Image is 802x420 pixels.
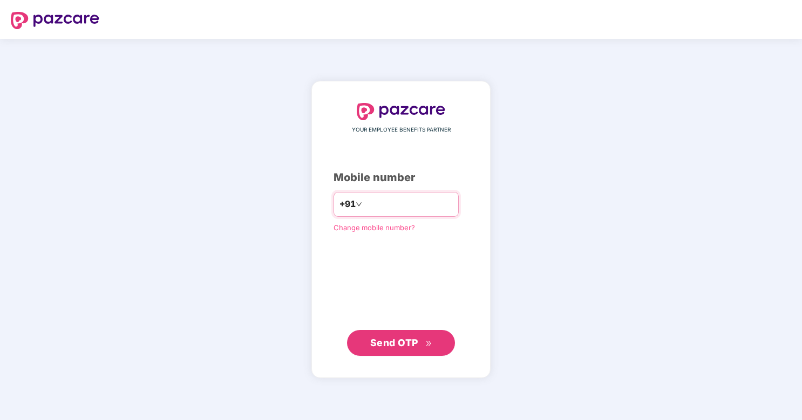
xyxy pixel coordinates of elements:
[347,330,455,356] button: Send OTPdouble-right
[356,201,362,208] span: down
[357,103,445,120] img: logo
[339,197,356,211] span: +91
[352,126,451,134] span: YOUR EMPLOYEE BENEFITS PARTNER
[425,340,432,347] span: double-right
[334,169,468,186] div: Mobile number
[334,223,415,232] a: Change mobile number?
[11,12,99,29] img: logo
[370,337,418,348] span: Send OTP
